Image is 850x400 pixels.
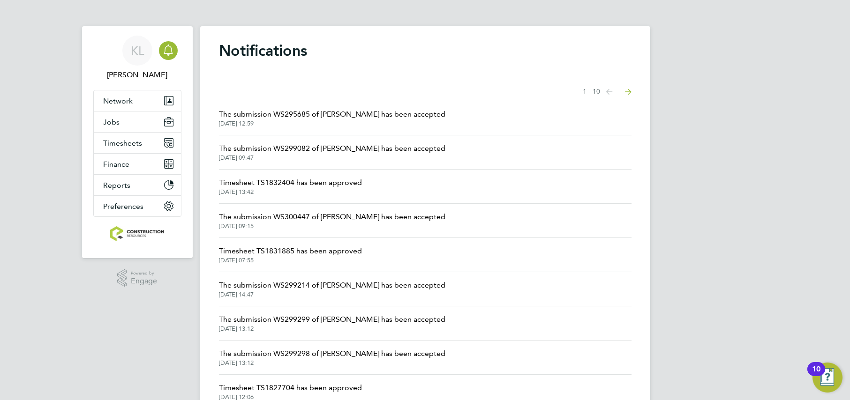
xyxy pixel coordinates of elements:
a: The submission WS299214 of [PERSON_NAME] has been accepted[DATE] 14:47 [219,280,445,298]
span: Preferences [103,202,143,211]
span: Timesheet TS1827704 has been approved [219,382,362,393]
a: Timesheet TS1832404 has been approved[DATE] 13:42 [219,177,362,196]
a: KL[PERSON_NAME] [93,36,181,81]
span: Kate Lomax [93,69,181,81]
span: [DATE] 09:15 [219,222,445,230]
button: Finance [94,154,181,174]
span: The submission WS299298 of [PERSON_NAME] has been accepted [219,348,445,359]
span: The submission WS295685 of [PERSON_NAME] has been accepted [219,109,445,120]
span: The submission WS299214 of [PERSON_NAME] has been accepted [219,280,445,291]
span: The submission WS299299 of [PERSON_NAME] has been accepted [219,314,445,325]
span: Timesheet TS1831885 has been approved [219,245,362,257]
span: Jobs [103,118,120,126]
button: Reports [94,175,181,195]
span: [DATE] 13:42 [219,188,362,196]
h1: Notifications [219,41,632,60]
a: The submission WS299298 of [PERSON_NAME] has been accepted[DATE] 13:12 [219,348,445,367]
a: The submission WS299299 of [PERSON_NAME] has been accepted[DATE] 13:12 [219,314,445,333]
span: Timesheet TS1832404 has been approved [219,177,362,188]
button: Network [94,90,181,111]
span: Finance [103,160,129,169]
span: Powered by [131,269,157,277]
a: Powered byEngage [117,269,157,287]
button: Preferences [94,196,181,216]
nav: Main navigation [82,26,193,258]
a: Go to home page [93,226,181,241]
span: 1 - 10 [583,87,600,96]
button: Timesheets [94,133,181,153]
span: Network [103,96,133,105]
span: [DATE] 13:12 [219,325,445,333]
span: [DATE] 14:47 [219,291,445,298]
img: construction-resources-logo-retina.png [110,226,164,241]
span: [DATE] 13:12 [219,359,445,367]
span: The submission WS300447 of [PERSON_NAME] has been accepted [219,211,445,222]
span: Timesheets [103,139,142,148]
a: The submission WS295685 of [PERSON_NAME] has been accepted[DATE] 12:59 [219,109,445,127]
span: [DATE] 07:55 [219,257,362,264]
nav: Select page of notifications list [583,82,632,101]
div: 10 [812,369,820,381]
span: Reports [103,181,130,190]
span: Engage [131,277,157,285]
a: The submission WS299082 of [PERSON_NAME] has been accepted[DATE] 09:47 [219,143,445,162]
button: Open Resource Center, 10 new notifications [812,363,842,393]
span: [DATE] 12:59 [219,120,445,127]
a: The submission WS300447 of [PERSON_NAME] has been accepted[DATE] 09:15 [219,211,445,230]
span: KL [131,44,144,57]
button: Jobs [94,111,181,132]
span: The submission WS299082 of [PERSON_NAME] has been accepted [219,143,445,154]
span: [DATE] 09:47 [219,154,445,162]
a: Timesheet TS1831885 has been approved[DATE] 07:55 [219,245,362,264]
